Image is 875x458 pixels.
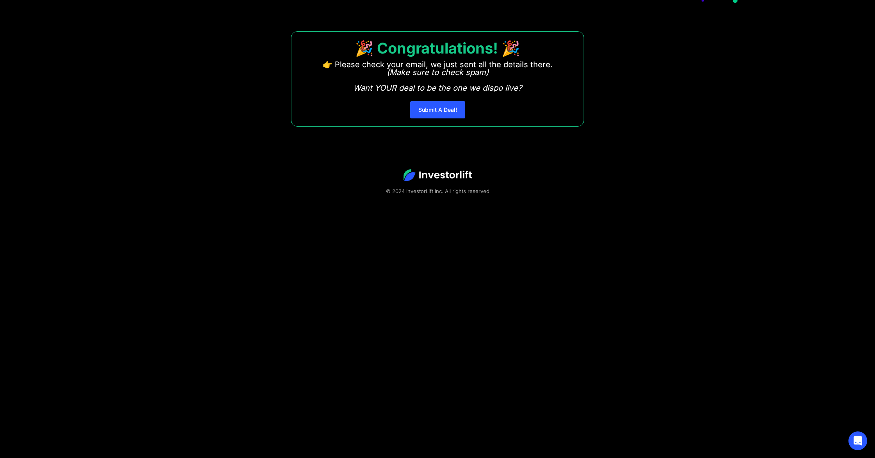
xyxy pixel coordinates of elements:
div: © 2024 InvestorLift Inc. All rights reserved [27,187,848,195]
a: Submit A Deal! [410,101,465,118]
em: (Make sure to check spam) Want YOUR deal to be the one we dispo live? [353,68,522,93]
strong: 🎉 Congratulations! 🎉 [355,39,520,57]
div: Open Intercom Messenger [848,431,867,450]
p: 👉 Please check your email, we just sent all the details there. ‍ [323,61,553,92]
